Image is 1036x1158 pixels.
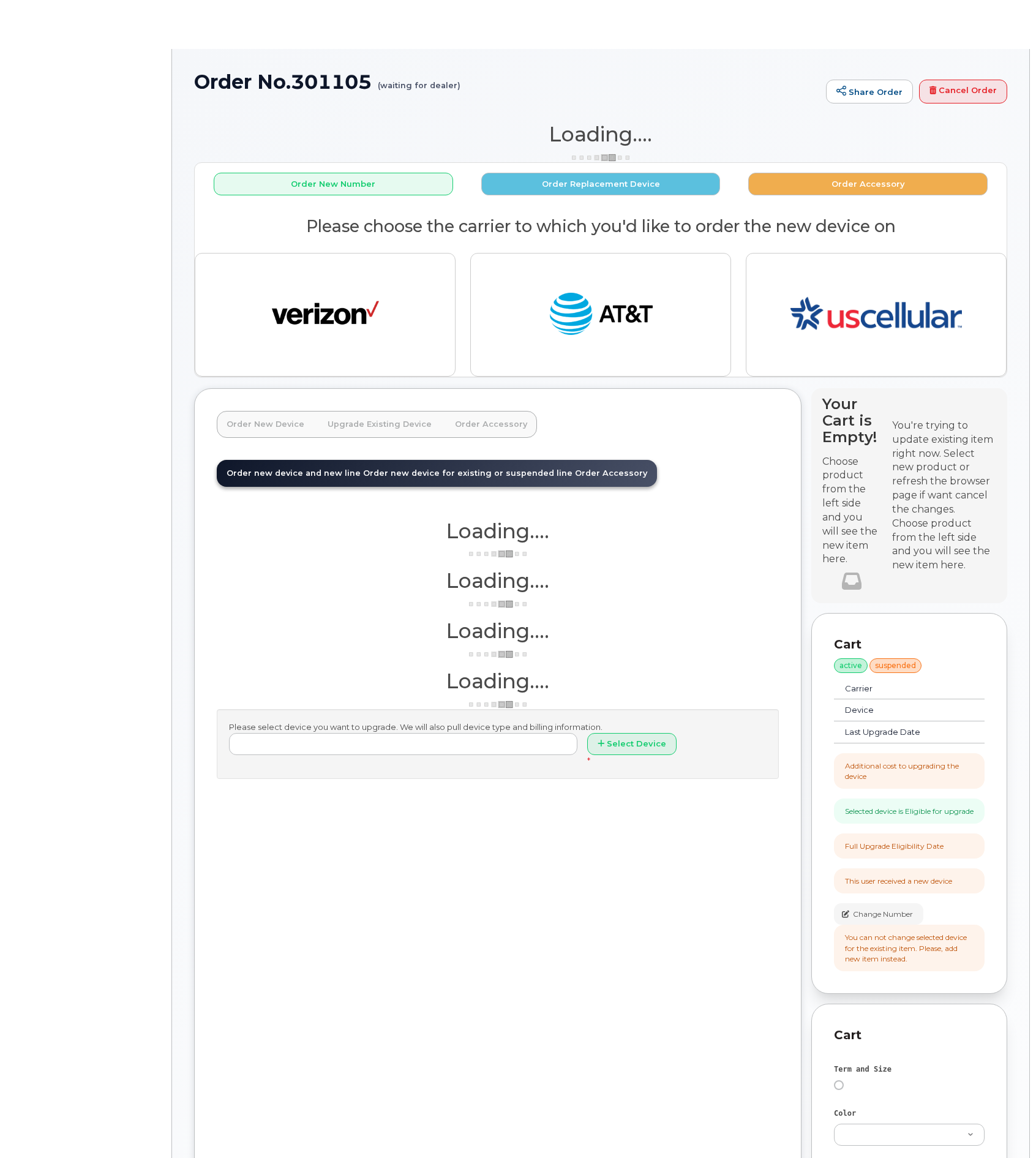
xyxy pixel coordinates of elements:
img: ajax-loader-3a6953c30dc77f0bf724df975f13086db4f4c1262e45940f03d1251963f1bf2e.gif [467,700,528,709]
p: Cart [834,636,985,653]
div: You're trying to update existing item right now. Select new product or refresh the browser page i... [892,419,996,517]
button: Select Device [587,733,677,756]
h1: Loading.... [217,620,779,642]
img: verizon-ab2890fd1dd4a6c9cf5f392cd2db4626a3dae38ee8226e09bcb5c993c4c79f81.png [272,287,379,342]
img: at_t-fb3d24644a45acc70fc72cc47ce214d34099dfd970ee3ae2334e4251f9d920fd.png [547,287,655,342]
span: Order new device for existing or suspended line [363,468,572,478]
p: Choose product from the left side and you will see the new item here. [822,455,881,567]
img: ajax-loader-3a6953c30dc77f0bf724df975f13086db4f4c1262e45940f03d1251963f1bf2e.gif [467,549,528,558]
h1: Order No.301105 [194,71,820,92]
div: active [834,658,868,673]
span: Order new device and new line [227,468,361,478]
a: Upgrade Existing Device [318,411,441,438]
a: Share Order [826,80,913,104]
div: suspended [869,658,922,673]
h4: Your Cart is Empty! [822,396,881,445]
img: ajax-loader-3a6953c30dc77f0bf724df975f13086db4f4c1262e45940f03d1251963f1bf2e.gif [467,600,528,609]
button: Order Accessory [748,173,988,195]
td: Last Upgrade Date [834,721,957,743]
img: ajax-loader-3a6953c30dc77f0bf724df975f13086db4f4c1262e45940f03d1251963f1bf2e.gif [467,650,528,659]
span: Order Accessory [575,468,647,478]
button: Change Number [834,903,923,925]
img: us-53c3169632288c49726f5d6ca51166ebf3163dd413c8a1bd00aedf0ff3a7123e.png [790,263,962,366]
a: Order New Device [217,411,314,438]
button: Order New Number [214,173,453,195]
div: Term and Size [834,1064,985,1075]
a: Cancel Order [919,80,1007,104]
small: (waiting for dealer) [378,71,460,90]
span: Change Number [853,909,913,920]
div: Full Upgrade Eligibility Date [845,841,944,851]
div: Additional cost to upgrading the device [845,761,974,781]
h1: Loading.... [217,520,779,542]
a: Order Accessory [445,411,537,438]
h1: Loading.... [194,123,1007,145]
div: This user received a new device [845,876,952,886]
div: Color [834,1108,985,1119]
p: Cart [834,1026,985,1044]
h1: Loading.... [217,670,779,692]
div: Selected device is Eligible for upgrade [845,806,974,816]
div: You can not change selected device for the existing item. Please, add new item instead. [845,932,974,963]
button: Order Replacement Device [481,173,721,195]
img: ajax-loader-3a6953c30dc77f0bf724df975f13086db4f4c1262e45940f03d1251963f1bf2e.gif [570,153,631,162]
div: Choose product from the left side and you will see the new item here. [892,517,996,573]
h2: Please choose the carrier to which you'd like to order the new device on [195,217,1007,236]
div: Please select device you want to upgrade. We will also pull device type and billing information. [217,709,779,779]
td: Device [834,699,957,721]
h1: Loading.... [217,570,779,592]
td: Carrier [834,678,957,700]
